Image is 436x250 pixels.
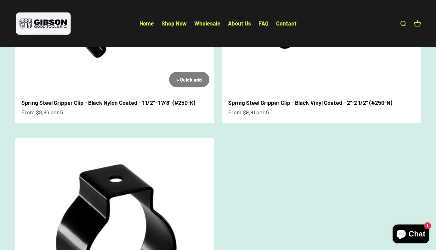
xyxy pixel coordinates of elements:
[177,76,202,84] div: + Quick add
[21,108,63,117] sale-price: From $8.86 per 5
[194,20,220,27] a: Wholesale
[228,108,269,117] sale-price: From $9.91 per 5
[276,20,297,27] a: Contact
[21,99,195,106] a: Spring Steel Gripper Clip - Black Nylon Coated - 1 1/2"- 1 7/8" (#250-K)
[258,20,269,27] a: FAQ
[169,72,209,88] button: + Quick add
[228,99,392,106] a: Spring Steel Gripper Clip - Black Vinyl Coated - 2"-2 1/2" (#250-N)
[228,20,251,27] a: About Us
[391,224,431,245] inbox-online-store-chat: Shopify online store chat
[139,20,154,27] a: Home
[161,20,187,27] a: Shop Now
